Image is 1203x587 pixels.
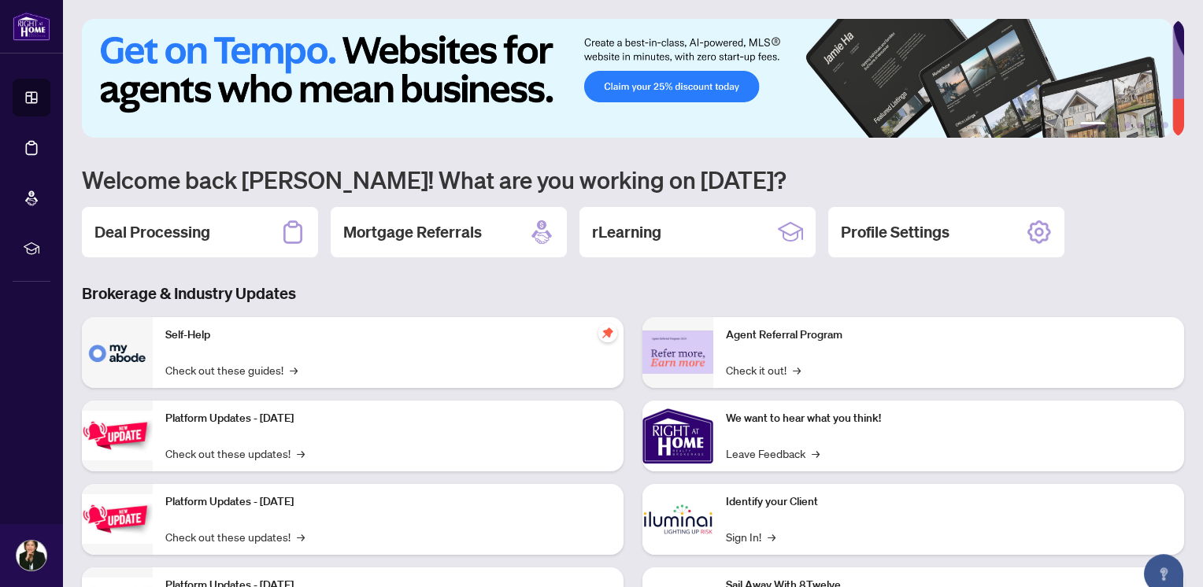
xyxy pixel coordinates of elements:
[1112,122,1118,128] button: 2
[343,221,482,243] h2: Mortgage Referrals
[726,493,1172,511] p: Identify your Client
[94,221,210,243] h2: Deal Processing
[841,221,949,243] h2: Profile Settings
[726,445,820,462] a: Leave Feedback→
[297,445,305,462] span: →
[1124,122,1131,128] button: 3
[82,411,153,460] img: Platform Updates - July 21, 2025
[1149,122,1156,128] button: 5
[165,445,305,462] a: Check out these updates!→
[642,484,713,555] img: Identify your Client
[598,323,617,342] span: pushpin
[642,330,713,374] img: Agent Referral Program
[82,317,153,388] img: Self-Help
[1137,122,1143,128] button: 4
[165,361,298,378] a: Check out these guides!→
[297,528,305,545] span: →
[1162,122,1168,128] button: 6
[768,528,775,545] span: →
[165,528,305,545] a: Check out these updates!→
[82,164,1184,194] h1: Welcome back [PERSON_NAME]! What are you working on [DATE]?
[642,401,713,471] img: We want to hear what you think!
[592,221,661,243] h2: rLearning
[82,19,1172,138] img: Slide 0
[726,361,801,378] a: Check it out!→
[793,361,801,378] span: →
[726,410,1172,427] p: We want to hear what you think!
[812,445,820,462] span: →
[1140,532,1187,579] button: Open asap
[82,494,153,544] img: Platform Updates - July 8, 2025
[726,327,1172,344] p: Agent Referral Program
[165,327,611,344] p: Self-Help
[726,528,775,545] a: Sign In!→
[13,12,50,41] img: logo
[82,282,1184,305] h3: Brokerage & Industry Updates
[165,410,611,427] p: Platform Updates - [DATE]
[290,361,298,378] span: →
[165,493,611,511] p: Platform Updates - [DATE]
[17,541,46,570] img: Profile Icon
[1080,122,1105,128] button: 1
